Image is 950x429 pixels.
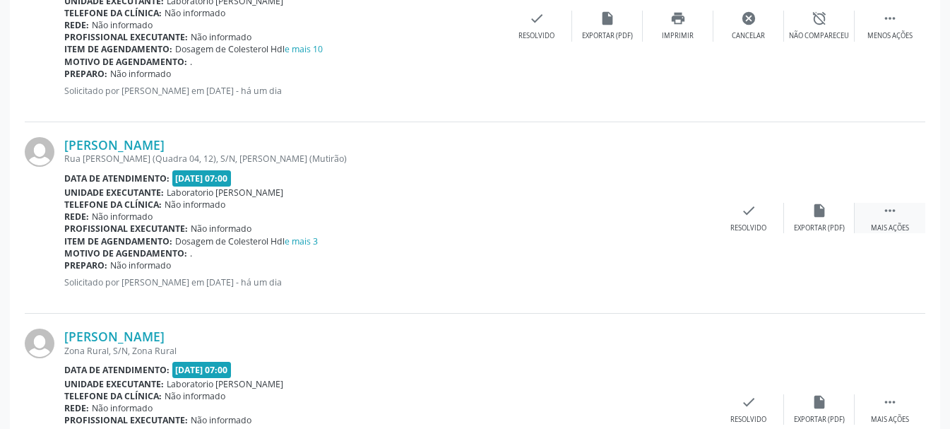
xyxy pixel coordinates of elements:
b: Rede: [64,19,89,31]
span: Não informado [191,414,251,426]
span: Não informado [92,402,153,414]
span: [DATE] 07:00 [172,362,232,378]
b: Rede: [64,211,89,223]
span: Não informado [92,19,153,31]
span: Não informado [110,259,171,271]
a: e mais 10 [285,43,323,55]
i: alarm_off [812,11,827,26]
b: Profissional executante: [64,223,188,235]
b: Profissional executante: [64,414,188,426]
i:  [882,11,898,26]
span: Não informado [191,31,251,43]
a: [PERSON_NAME] [64,329,165,344]
p: Solicitado por [PERSON_NAME] em [DATE] - há um dia [64,276,713,288]
div: Resolvido [730,223,766,233]
img: img [25,329,54,358]
p: Solicitado por [PERSON_NAME] em [DATE] - há um dia [64,85,501,97]
span: Laboratorio [PERSON_NAME] [167,187,283,199]
span: Dosagem de Colesterol Hdl [175,43,323,55]
i:  [882,394,898,410]
div: Mais ações [871,415,909,425]
span: . [190,56,192,68]
b: Data de atendimento: [64,364,170,376]
i:  [882,203,898,218]
div: Exportar (PDF) [794,223,845,233]
i: check [741,203,756,218]
b: Telefone da clínica: [64,7,162,19]
div: Rua [PERSON_NAME] (Quadra 04, 12), S/N, [PERSON_NAME] (Mutirão) [64,153,713,165]
div: Mais ações [871,223,909,233]
div: Menos ações [867,31,913,41]
span: Não informado [165,199,225,211]
i: print [670,11,686,26]
a: [PERSON_NAME] [64,137,165,153]
div: Não compareceu [789,31,849,41]
div: Exportar (PDF) [794,415,845,425]
div: Zona Rural, S/N, Zona Rural [64,345,713,357]
img: img [25,137,54,167]
b: Item de agendamento: [64,235,172,247]
span: Não informado [165,7,225,19]
span: Não informado [191,223,251,235]
i: insert_drive_file [812,203,827,218]
span: . [190,247,192,259]
div: Imprimir [662,31,694,41]
b: Profissional executante: [64,31,188,43]
span: Dosagem de Colesterol Hdl [175,235,318,247]
i: check [741,394,756,410]
span: Não informado [92,211,153,223]
b: Item de agendamento: [64,43,172,55]
div: Cancelar [732,31,765,41]
b: Telefone da clínica: [64,199,162,211]
b: Unidade executante: [64,378,164,390]
b: Telefone da clínica: [64,390,162,402]
i: insert_drive_file [600,11,615,26]
i: insert_drive_file [812,394,827,410]
a: e mais 3 [285,235,318,247]
b: Data de atendimento: [64,172,170,184]
i: check [529,11,545,26]
b: Unidade executante: [64,187,164,199]
b: Motivo de agendamento: [64,247,187,259]
i: cancel [741,11,756,26]
span: [DATE] 07:00 [172,170,232,187]
div: Exportar (PDF) [582,31,633,41]
b: Preparo: [64,259,107,271]
span: Não informado [110,68,171,80]
div: Resolvido [730,415,766,425]
span: Laboratorio [PERSON_NAME] [167,378,283,390]
b: Motivo de agendamento: [64,56,187,68]
div: Resolvido [518,31,554,41]
b: Rede: [64,402,89,414]
b: Preparo: [64,68,107,80]
span: Não informado [165,390,225,402]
